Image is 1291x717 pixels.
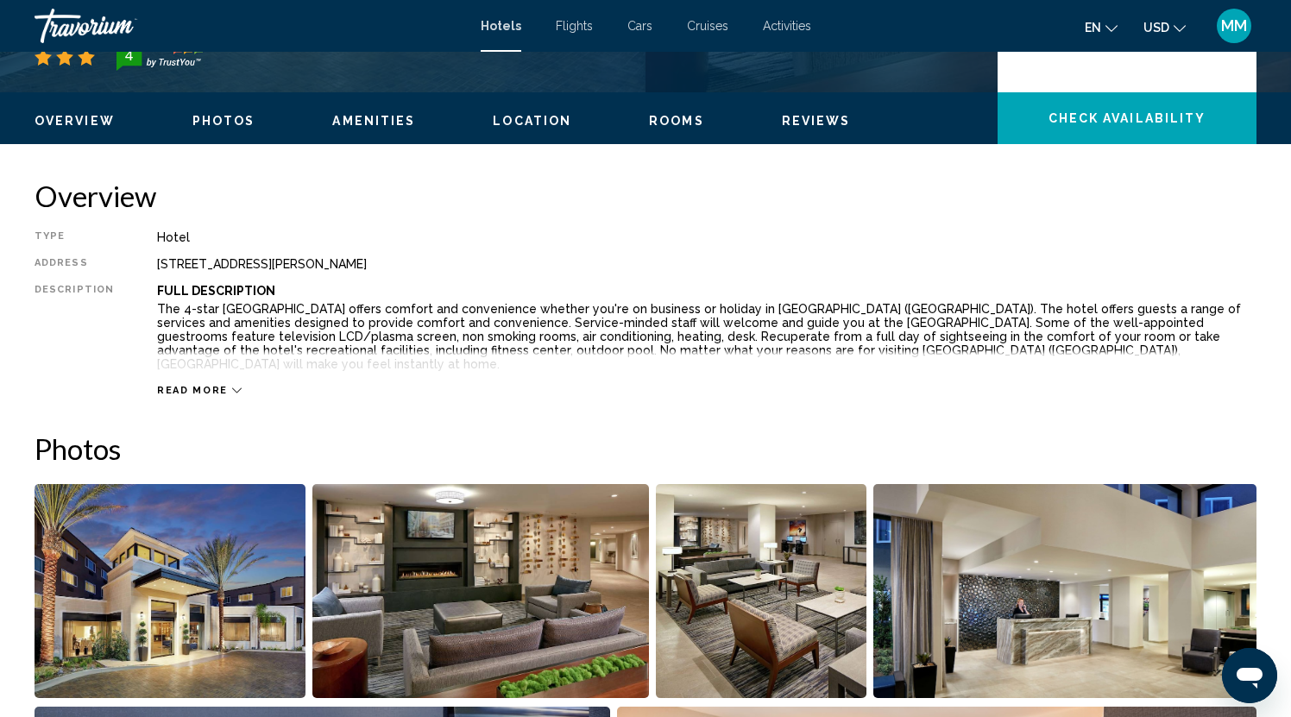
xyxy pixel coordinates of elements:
[782,114,851,128] span: Reviews
[556,19,593,33] a: Flights
[1221,17,1247,35] span: MM
[35,284,114,375] div: Description
[157,230,1256,244] div: Hotel
[1222,648,1277,703] iframe: Button to launch messaging window
[1143,15,1186,40] button: Change currency
[782,113,851,129] button: Reviews
[649,113,704,129] button: Rooms
[493,113,571,129] button: Location
[656,483,866,699] button: Open full-screen image slider
[873,483,1256,699] button: Open full-screen image slider
[1143,21,1169,35] span: USD
[649,114,704,128] span: Rooms
[157,384,242,397] button: Read more
[493,114,571,128] span: Location
[35,230,114,244] div: Type
[481,19,521,33] a: Hotels
[192,114,255,128] span: Photos
[117,43,203,71] img: trustyou-badge-hor.svg
[35,9,463,43] a: Travorium
[1049,112,1206,126] span: Check Availability
[312,483,648,699] button: Open full-screen image slider
[627,19,652,33] a: Cars
[157,257,1256,271] div: [STREET_ADDRESS][PERSON_NAME]
[332,113,415,129] button: Amenities
[763,19,811,33] a: Activities
[35,113,115,129] button: Overview
[157,385,228,396] span: Read more
[1212,8,1256,44] button: User Menu
[687,19,728,33] a: Cruises
[998,92,1256,144] button: Check Availability
[192,113,255,129] button: Photos
[1085,15,1118,40] button: Change language
[111,45,146,66] div: 4
[157,302,1256,371] p: The 4-star [GEOGRAPHIC_DATA] offers comfort and convenience whether you're on business or holiday...
[35,257,114,271] div: Address
[35,114,115,128] span: Overview
[1085,21,1101,35] span: en
[35,483,305,699] button: Open full-screen image slider
[35,431,1256,466] h2: Photos
[332,114,415,128] span: Amenities
[157,284,275,298] b: Full Description
[35,179,1256,213] h2: Overview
